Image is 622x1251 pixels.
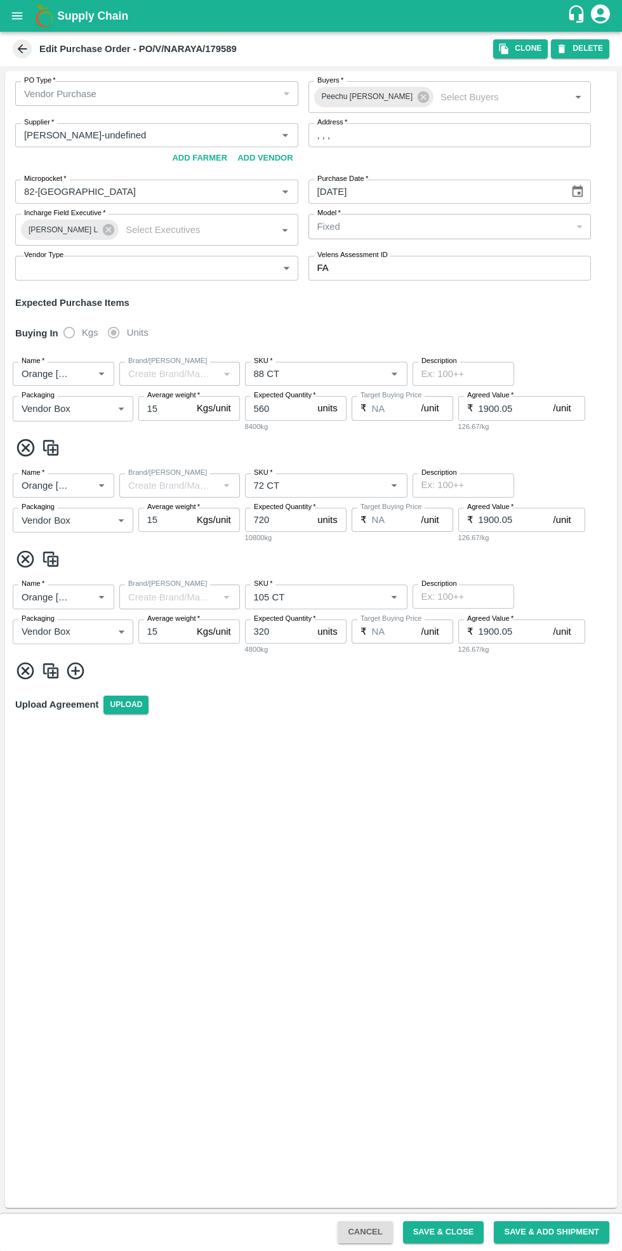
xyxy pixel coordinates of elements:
[372,508,421,532] input: 0.0
[458,644,585,655] div: 126.67/kg
[24,250,63,260] label: Vendor Type
[317,220,340,234] p: Fixed
[41,549,60,570] img: CloneIcon
[197,513,231,527] p: Kgs/unit
[93,366,110,382] button: Open
[317,401,337,415] p: units
[317,513,337,527] p: units
[24,208,105,218] label: Incharge Field Executive
[421,401,439,415] p: /unit
[128,579,207,589] label: Brand/[PERSON_NAME]
[493,39,548,58] button: Clone
[19,183,257,200] input: Micropocket
[386,588,402,605] button: Open
[197,401,231,415] p: Kgs/unit
[19,127,257,143] input: Select Supplier
[254,390,316,400] label: Expected Quantity
[467,625,473,639] p: ₹
[277,127,293,143] button: Open
[22,502,55,512] label: Packaging
[123,588,215,605] input: Create Brand/Marka
[372,619,421,644] input: 0.0
[479,396,553,420] input: 0.0
[57,10,128,22] b: Supply Chain
[551,39,609,58] button: DELETE
[361,502,422,512] label: Target Buying Price
[39,44,237,54] b: Edit Purchase Order - PO/V/NARAYA/179589
[21,223,105,237] span: [PERSON_NAME] L
[467,614,513,624] label: Agreed Value
[245,421,347,432] div: 8400kg
[403,1221,484,1243] button: Save & Close
[15,699,98,710] strong: Upload Agreement
[22,356,44,366] label: Name
[127,326,149,340] span: Units
[361,390,422,400] label: Target Buying Price
[15,298,129,308] strong: Expected Purchase Items
[93,477,110,494] button: Open
[103,696,149,714] span: Upload
[553,401,571,415] p: /unit
[386,477,402,494] button: Open
[254,614,316,624] label: Expected Quantity
[467,502,513,512] label: Agreed Value
[317,174,368,184] label: Purchase Date
[22,390,55,400] label: Packaging
[245,396,313,420] input: 0
[317,76,343,86] label: Buyers
[3,1,32,30] button: open drawer
[421,468,457,478] label: Description
[24,174,67,184] label: Micropocket
[22,625,70,639] p: Vendor Box
[317,250,388,260] label: Velens Assessment ID
[372,396,421,420] input: 0.0
[24,76,56,86] label: PO Type
[32,3,57,29] img: logo
[553,625,571,639] p: /unit
[308,180,560,204] input: Select Date
[24,117,54,128] label: Supplier
[317,117,347,128] label: Address
[121,222,256,238] input: Select Executives
[421,356,457,366] label: Description
[570,89,586,105] button: Open
[467,513,473,527] p: ₹
[147,502,200,512] label: Average weight
[249,588,366,605] input: SKU
[167,147,232,169] button: Add Farmer
[458,532,585,543] div: 126.67/kg
[138,508,192,532] input: 0.0
[386,366,402,382] button: Open
[589,3,612,29] div: account of current user
[249,477,366,494] input: SKU
[277,183,293,200] button: Open
[17,588,73,605] input: Name
[317,625,337,639] p: units
[467,390,513,400] label: Agreed Value
[17,366,73,382] input: Name
[277,222,293,238] button: Open
[308,123,592,147] input: Address
[317,261,329,275] p: FA
[314,87,433,107] div: Peechu [PERSON_NAME]
[254,356,272,366] label: SKU
[63,320,159,345] div: buying_in
[22,579,44,589] label: Name
[421,625,439,639] p: /unit
[361,625,367,639] p: ₹
[57,7,567,25] a: Supply Chain
[138,396,192,420] input: 0.0
[93,588,110,605] button: Open
[138,619,192,644] input: 0.0
[567,4,589,27] div: customer-support
[421,579,457,589] label: Description
[10,320,63,347] h6: Buying In
[553,513,571,527] p: /unit
[245,619,313,644] input: 0
[147,614,200,624] label: Average weight
[128,356,207,366] label: Brand/[PERSON_NAME]
[24,87,96,101] p: Vendor Purchase
[494,1221,609,1243] button: Save & Add Shipment
[245,644,347,655] div: 4800kg
[467,401,473,415] p: ₹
